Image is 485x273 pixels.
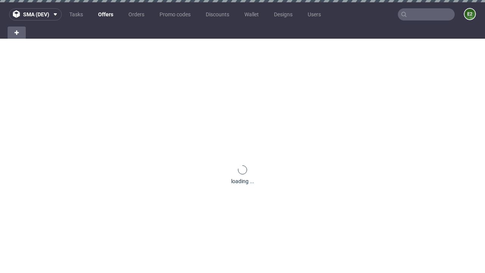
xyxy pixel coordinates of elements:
[9,8,62,20] button: sma (dev)
[23,12,49,17] span: sma (dev)
[201,8,234,20] a: Discounts
[240,8,263,20] a: Wallet
[124,8,149,20] a: Orders
[65,8,88,20] a: Tasks
[269,8,297,20] a: Designs
[231,177,254,185] div: loading ...
[303,8,325,20] a: Users
[465,9,475,19] figcaption: e2
[155,8,195,20] a: Promo codes
[94,8,118,20] a: Offers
